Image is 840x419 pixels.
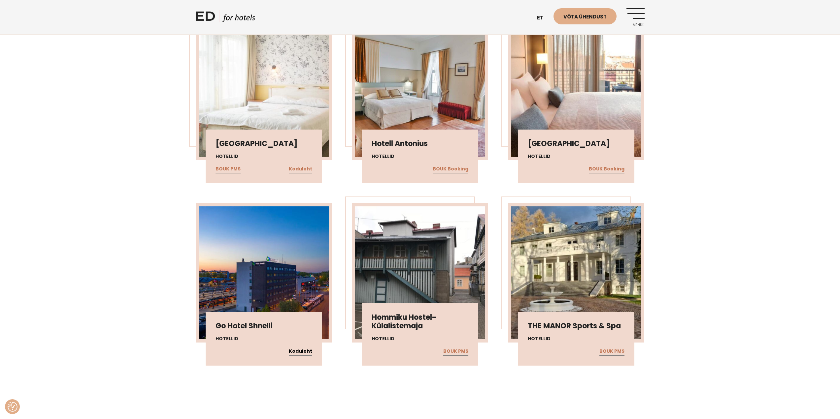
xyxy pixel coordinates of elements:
[528,322,624,330] h3: THE MANOR Sports & Spa
[289,165,312,173] a: Koduleht
[372,153,468,160] h4: Hotellid
[216,335,312,342] h4: Hotellid
[511,24,641,157] img: Bergs_hotell-450x450.jpeg
[372,139,468,148] h3: Hotell Antonius
[355,24,485,157] img: Antonius_Sviit-1-1920x1280-1-450x450.jpeg
[528,153,624,160] h4: Hotellid
[626,23,645,27] span: Menüü
[554,8,617,24] a: Võta ühendust
[8,402,17,412] button: Nõusolekueelistused
[216,165,241,173] a: BOUK PMS
[599,347,624,356] a: BOUK PMS
[534,10,554,26] a: et
[216,139,312,148] h3: [GEOGRAPHIC_DATA]
[289,347,312,356] a: Koduleht
[372,313,468,331] h3: Hommiku Hostel-Külalistemaja
[511,206,641,339] img: themanor-start-01-min-1200x613-1-450x450.jpeg
[528,335,624,342] h4: Hotellid
[528,139,624,148] h3: [GEOGRAPHIC_DATA]
[199,24,329,157] img: Vanalinna-450x450.jpeg
[626,8,645,26] a: Menüü
[589,165,624,173] a: BOUK Booking
[372,335,468,342] h4: Hotellid
[355,206,485,339] img: Hommiku_hostel-450x450.jpeg
[199,206,329,339] img: Shnelli_ED-booking-450x450.jpg
[8,402,17,412] img: Revisit consent button
[216,322,312,330] h3: Go Hotel Shnelli
[196,10,255,26] a: ED HOTELS
[433,165,468,173] a: BOUK Booking
[216,153,312,160] h4: Hotellid
[443,347,468,356] a: BOUK PMS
